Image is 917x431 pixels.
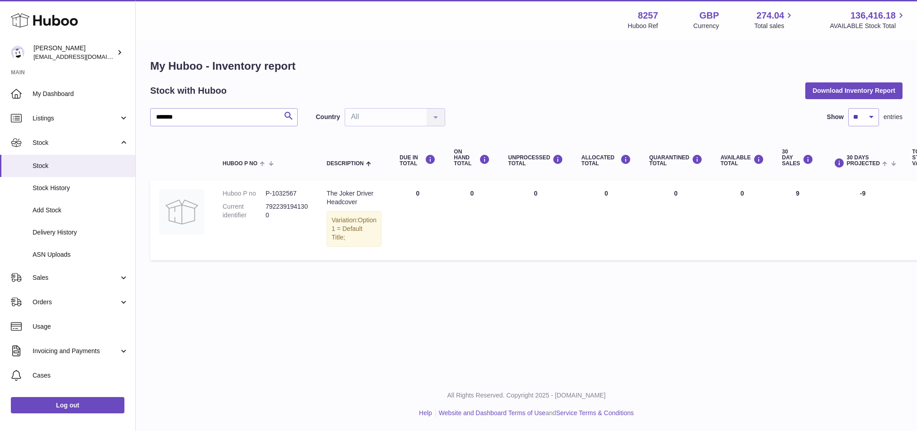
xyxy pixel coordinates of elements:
span: Stock History [33,184,128,192]
span: Total sales [754,22,794,30]
p: All Rights Reserved. Copyright 2025 - [DOMAIN_NAME] [143,391,910,400]
img: don@skinsgolf.com [11,46,24,59]
div: [PERSON_NAME] [33,44,115,61]
span: Description [327,161,364,167]
div: UNPROCESSED Total [508,154,563,167]
label: Show [827,113,844,121]
td: -9 [822,180,903,260]
span: Listings [33,114,119,123]
label: Country [316,113,340,121]
span: Cases [33,371,128,380]
li: and [436,409,634,417]
span: Huboo P no [223,161,257,167]
span: 0 [674,190,678,197]
a: 136,416.18 AVAILABLE Stock Total [830,10,906,30]
div: Huboo Ref [628,22,658,30]
a: 274.04 Total sales [754,10,794,30]
a: Log out [11,397,124,413]
span: Invoicing and Payments [33,347,119,355]
span: [EMAIL_ADDRESS][DOMAIN_NAME] [33,53,133,60]
div: DUE IN TOTAL [399,154,436,167]
a: Help [419,409,432,417]
span: Stock [33,139,119,147]
span: Option 1 = Default Title; [332,216,376,241]
a: Website and Dashboard Terms of Use [439,409,546,417]
td: 0 [499,180,572,260]
span: Orders [33,298,119,306]
div: QUARANTINED Total [649,154,703,167]
span: Sales [33,273,119,282]
div: Currency [694,22,719,30]
span: Stock [33,162,128,170]
button: Download Inventory Report [805,82,903,99]
dt: Huboo P no [223,189,266,198]
div: 30 DAY SALES [782,149,813,167]
td: 0 [390,180,445,260]
div: The Joker Driver Headcover [327,189,381,206]
h2: Stock with Huboo [150,85,227,97]
h1: My Huboo - Inventory report [150,59,903,73]
dt: Current identifier [223,202,266,220]
a: Service Terms & Conditions [556,409,634,417]
div: Variation: [327,211,381,247]
span: Delivery History [33,228,128,237]
div: ALLOCATED Total [581,154,631,167]
span: 136,416.18 [850,10,896,22]
td: 0 [572,180,640,260]
td: 0 [712,180,773,260]
span: My Dashboard [33,90,128,98]
span: AVAILABLE Stock Total [830,22,906,30]
strong: GBP [699,10,719,22]
span: Add Stock [33,206,128,215]
td: 9 [773,180,822,260]
span: 30 DAYS PROJECTED [847,155,880,167]
span: ASN Uploads [33,250,128,259]
img: product image [159,189,204,235]
span: Usage [33,322,128,331]
div: ON HAND Total [454,149,490,167]
td: 0 [445,180,499,260]
strong: 8257 [638,10,658,22]
dd: P-1032567 [266,189,309,198]
span: entries [884,113,903,121]
div: AVAILABLE Total [721,154,764,167]
span: 274.04 [756,10,784,22]
dd: 7922391941300 [266,202,309,220]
